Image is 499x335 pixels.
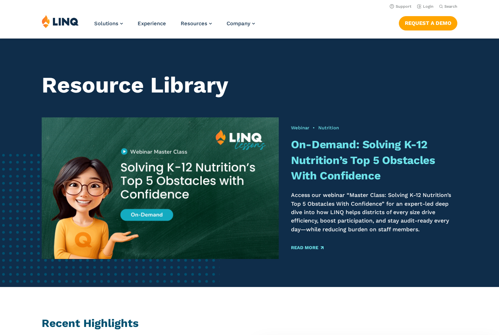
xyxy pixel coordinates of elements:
p: Access our webinar “Master Class: Solving K-12 Nutrition’s Top 5 Obstacles With Confidence” for a... [291,191,457,234]
a: Request a Demo [399,16,457,30]
span: Search [444,4,457,9]
nav: Button Navigation [399,15,457,30]
img: LINQ | K‑12 Software [42,15,79,28]
a: Login [417,4,434,9]
a: Experience [138,20,166,27]
a: Nutrition [318,125,339,130]
button: Open Search Bar [439,4,457,9]
span: Company [227,20,250,27]
h2: Recent Highlights [42,316,457,331]
a: Support [390,4,411,9]
a: On-Demand: Solving K-12 Nutrition’s Top 5 Obstacles With Confidence [291,138,435,183]
nav: Primary Navigation [94,15,255,38]
a: Company [227,20,255,27]
a: Resources [181,20,212,27]
a: Read More [291,245,324,250]
div: • [291,125,457,131]
a: Solutions [94,20,123,27]
h1: Resource Library [42,72,457,98]
span: Resources [181,20,207,27]
span: Solutions [94,20,118,27]
a: Webinar [291,125,309,130]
